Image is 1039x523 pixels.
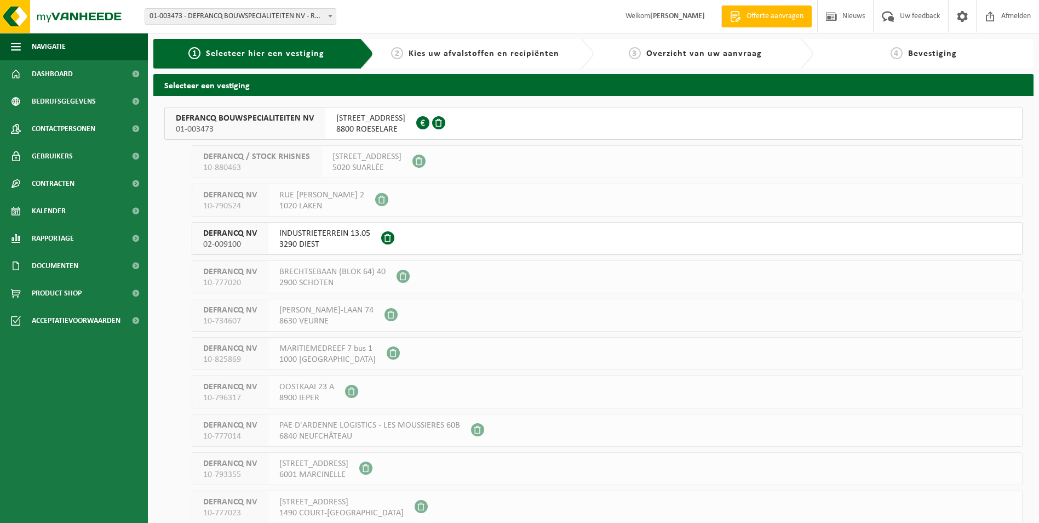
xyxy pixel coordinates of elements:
span: DEFRANCQ NV [203,266,257,277]
span: [STREET_ADDRESS] [279,458,348,469]
span: 01-003473 [176,124,314,135]
span: 5020 SUARLÉE [332,162,401,173]
span: 1490 COURT-[GEOGRAPHIC_DATA] [279,508,404,519]
span: DEFRANCQ NV [203,305,257,316]
span: MARITIEMEDREEF 7 bus 1 [279,343,376,354]
span: 10-880463 [203,162,310,173]
span: 01-003473 - DEFRANCQ BOUWSPECIALITEITEN NV - ROESELARE [145,9,336,24]
span: 10-790524 [203,201,257,212]
span: Product Shop [32,280,82,307]
span: Contactpersonen [32,115,95,143]
span: 2900 SCHOTEN [279,277,386,288]
span: 10-777023 [203,508,257,519]
strong: [PERSON_NAME] [650,12,705,20]
span: 1 [188,47,200,59]
span: Bedrijfsgegevens [32,88,96,115]
span: 8630 VEURNE [279,316,374,327]
span: 01-003473 - DEFRANCQ BOUWSPECIALITEITEN NV - ROESELARE [145,8,336,25]
span: PAE D'ARDENNE LOGISTICS - LES MOUSSIERES 60B [279,420,460,431]
span: [STREET_ADDRESS] [332,151,401,162]
span: 10-777020 [203,277,257,288]
span: Bevestiging [908,49,957,58]
span: Gebruikers [32,143,73,170]
span: 3290 DIEST [279,239,370,250]
span: 02-009100 [203,239,257,250]
span: DEFRANCQ NV [203,228,257,239]
span: Overzicht van uw aanvraag [646,49,762,58]
button: DEFRANCQ NV 02-009100 INDUSTRIETERREIN 13.053290 DIEST [192,222,1023,255]
span: 8800 ROESELARE [336,124,405,135]
span: DEFRANCQ BOUWSPECIALITEITEN NV [176,113,314,124]
span: 10-825869 [203,354,257,365]
span: 2 [391,47,403,59]
span: Dashboard [32,60,73,88]
span: 6840 NEUFCHÂTEAU [279,431,460,442]
span: 10-777014 [203,431,257,442]
span: [STREET_ADDRESS] [336,113,405,124]
span: Kies uw afvalstoffen en recipiënten [409,49,559,58]
span: DEFRANCQ / STOCK RHISNES [203,151,310,162]
span: DEFRANCQ NV [203,343,257,354]
span: Offerte aanvragen [744,11,806,22]
span: 8900 IEPER [279,393,334,403]
span: DEFRANCQ NV [203,382,257,393]
span: Selecteer hier een vestiging [206,49,324,58]
span: Kalender [32,197,66,225]
span: BRECHTSEBAAN (BLOK 64) 40 [279,266,386,277]
span: Acceptatievoorwaarden [32,307,120,334]
span: Contracten [32,170,74,197]
span: DEFRANCQ NV [203,190,257,201]
span: 6001 MARCINELLE [279,469,348,480]
span: [STREET_ADDRESS] [279,497,404,508]
span: 1020 LAKEN [279,201,364,212]
span: INDUSTRIETERREIN 13.05 [279,228,370,239]
span: 1000 [GEOGRAPHIC_DATA] [279,354,376,365]
span: DEFRANCQ NV [203,420,257,431]
h2: Selecteer een vestiging [153,74,1034,95]
span: OOSTKAAI 23 A [279,382,334,393]
span: Navigatie [32,33,66,60]
span: Rapportage [32,225,74,252]
span: Documenten [32,252,78,280]
span: RUE [PERSON_NAME] 2 [279,190,364,201]
a: Offerte aanvragen [721,5,812,27]
span: 10-796317 [203,393,257,403]
span: 3 [629,47,641,59]
span: 4 [891,47,903,59]
span: 10-793355 [203,469,257,480]
button: DEFRANCQ BOUWSPECIALITEITEN NV 01-003473 [STREET_ADDRESS]8800 ROESELARE [164,107,1023,140]
span: DEFRANCQ NV [203,497,257,508]
span: DEFRANCQ NV [203,458,257,469]
span: 10-734607 [203,316,257,327]
span: [PERSON_NAME]-LAAN 74 [279,305,374,316]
